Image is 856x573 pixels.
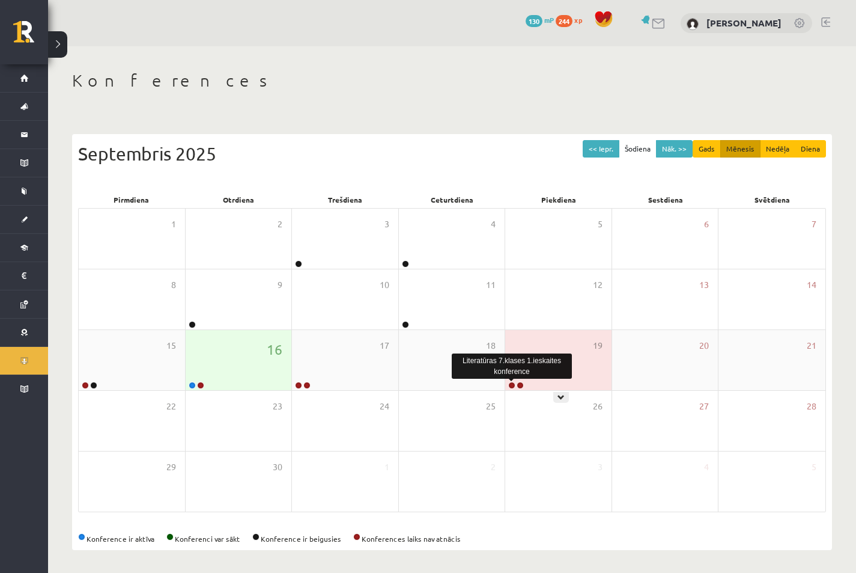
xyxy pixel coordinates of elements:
[807,339,816,352] span: 21
[273,400,282,413] span: 23
[812,461,816,474] span: 5
[687,18,699,30] img: Kirils Ivaņeckis
[612,191,719,208] div: Sestdiena
[807,400,816,413] span: 28
[491,218,496,231] span: 4
[384,218,389,231] span: 3
[72,70,832,91] h1: Konferences
[704,461,709,474] span: 4
[171,278,176,292] span: 8
[583,140,619,158] button: << Iepr.
[78,533,826,544] div: Konference ir aktīva Konferenci var sākt Konference ir beigusies Konferences laiks nav atnācis
[166,339,176,352] span: 15
[380,339,389,352] span: 17
[78,191,185,208] div: Pirmdiena
[598,461,603,474] span: 3
[526,15,554,25] a: 130 mP
[267,339,282,360] span: 16
[452,354,572,379] div: Literatūras 7.klases 1.ieskaites konference
[706,17,782,29] a: [PERSON_NAME]
[292,191,399,208] div: Trešdiena
[278,218,282,231] span: 2
[380,278,389,292] span: 10
[593,400,603,413] span: 26
[185,191,292,208] div: Otrdiena
[656,140,693,158] button: Nāk. >>
[486,400,496,413] span: 25
[384,461,389,474] span: 1
[807,278,816,292] span: 14
[795,140,826,158] button: Diena
[505,191,612,208] div: Piekdiena
[486,339,496,352] span: 18
[699,400,709,413] span: 27
[812,218,816,231] span: 7
[704,218,709,231] span: 6
[556,15,572,27] span: 244
[593,278,603,292] span: 12
[166,400,176,413] span: 22
[491,461,496,474] span: 2
[699,278,709,292] span: 13
[593,339,603,352] span: 19
[171,218,176,231] span: 1
[556,15,588,25] a: 244 xp
[598,218,603,231] span: 5
[760,140,795,158] button: Nedēļa
[278,278,282,292] span: 9
[699,339,709,352] span: 20
[693,140,721,158] button: Gads
[380,400,389,413] span: 24
[13,21,48,51] a: Rīgas 1. Tālmācības vidusskola
[719,191,826,208] div: Svētdiena
[486,278,496,292] span: 11
[273,461,282,474] span: 30
[399,191,506,208] div: Ceturtdiena
[166,461,176,474] span: 29
[526,15,542,27] span: 130
[720,140,760,158] button: Mēnesis
[78,140,826,167] div: Septembris 2025
[574,15,582,25] span: xp
[619,140,657,158] button: Šodiena
[544,15,554,25] span: mP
